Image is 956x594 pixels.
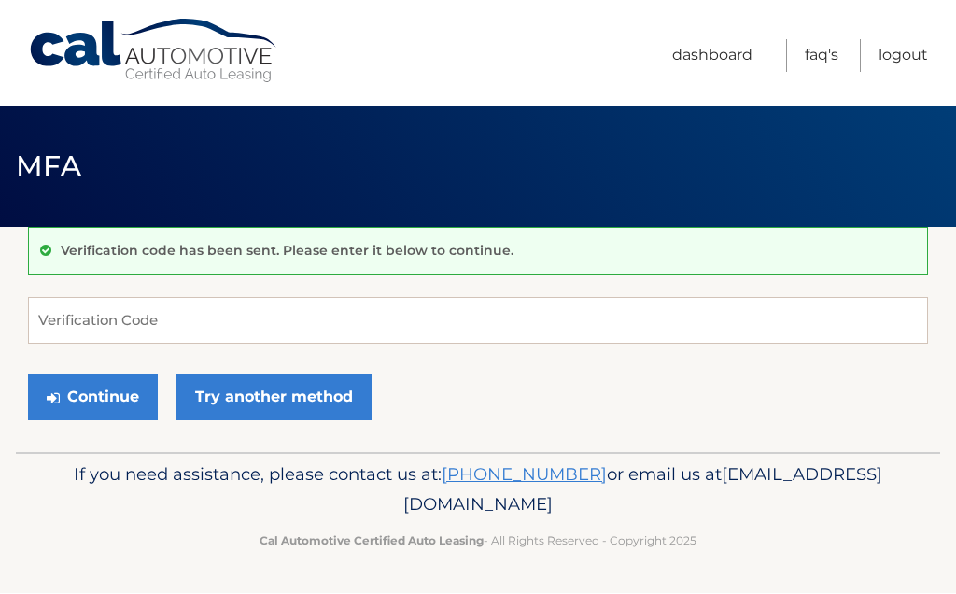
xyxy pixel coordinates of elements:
[176,375,372,421] a: Try another method
[16,149,81,184] span: MFA
[28,19,280,85] a: Cal Automotive
[442,464,607,486] a: [PHONE_NUMBER]
[805,40,838,73] a: FAQ's
[672,40,752,73] a: Dashboard
[61,243,513,260] p: Verification code has been sent. Please enter it below to continue.
[28,375,158,421] button: Continue
[44,531,912,551] p: - All Rights Reserved - Copyright 2025
[260,534,484,548] strong: Cal Automotive Certified Auto Leasing
[879,40,928,73] a: Logout
[403,464,882,516] span: [EMAIL_ADDRESS][DOMAIN_NAME]
[44,460,912,520] p: If you need assistance, please contact us at: or email us at
[28,298,928,345] input: Verification Code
